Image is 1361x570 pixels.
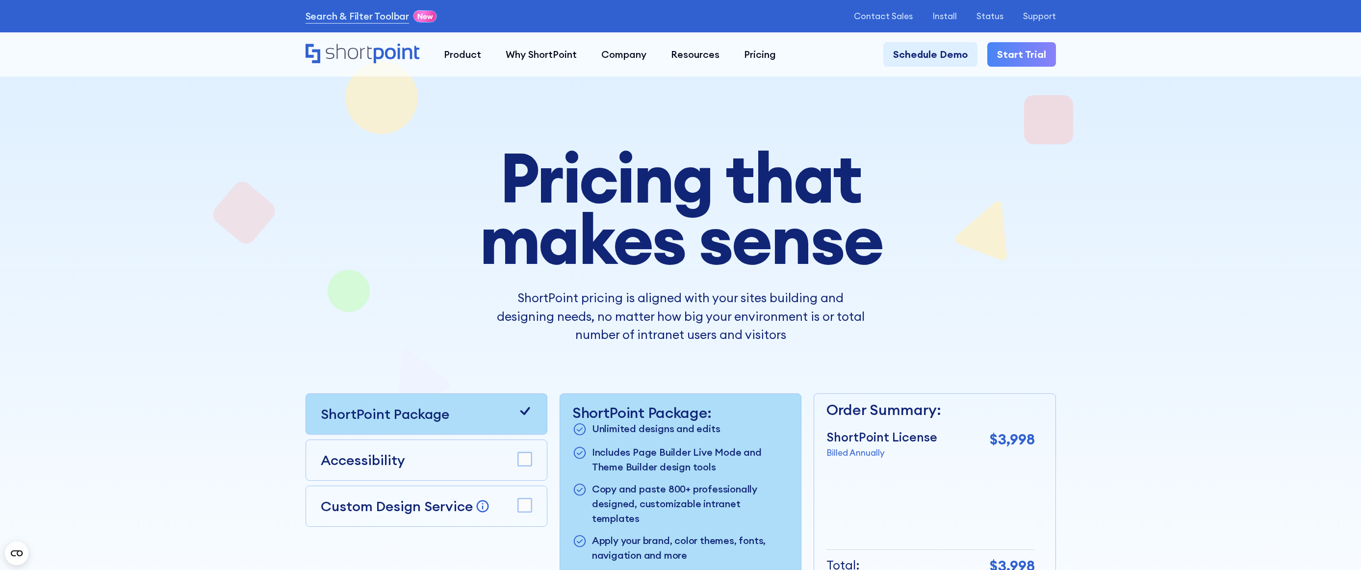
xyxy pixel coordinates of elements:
[497,289,865,344] p: ShortPoint pricing is aligned with your sites building and designing needs, no matter how big you...
[976,11,1003,21] a: Status
[990,428,1035,450] p: $3,998
[306,44,420,65] a: Home
[405,147,956,269] h1: Pricing that makes sense
[592,482,789,526] p: Copy and paste 800+ professionally designed, customizable intranet templates
[493,42,589,67] a: Why ShortPoint
[432,42,493,67] a: Product
[744,47,776,62] div: Pricing
[1023,11,1056,21] a: Support
[671,47,719,62] div: Resources
[659,42,732,67] a: Resources
[826,446,937,459] p: Billed Annually
[589,42,659,67] a: Company
[321,404,449,424] p: ShortPoint Package
[932,11,957,21] a: Install
[306,9,409,24] a: Search & Filter Toolbar
[826,399,1035,421] p: Order Summary:
[826,428,937,447] p: ShortPoint License
[883,42,977,67] a: Schedule Demo
[321,497,473,515] p: Custom Design Service
[1312,523,1361,570] iframe: Chat Widget
[592,421,720,438] p: Unlimited designs and edits
[592,533,789,563] p: Apply your brand, color themes, fonts, navigation and more
[732,42,788,67] a: Pricing
[506,47,577,62] div: Why ShortPoint
[987,42,1056,67] a: Start Trial
[601,47,646,62] div: Company
[572,404,789,421] p: ShortPoint Package:
[321,450,405,470] p: Accessibility
[444,47,481,62] div: Product
[854,11,913,21] a: Contact Sales
[592,445,789,474] p: Includes Page Builder Live Mode and Theme Builder design tools
[5,542,28,565] button: Open CMP widget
